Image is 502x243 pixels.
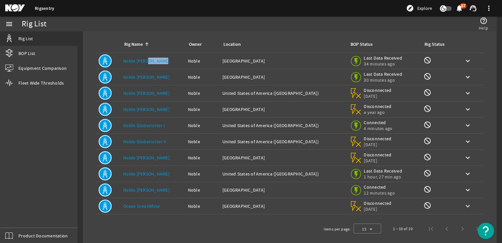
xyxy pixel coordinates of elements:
span: 1 hour, 27 min ago [364,174,402,180]
div: 1 – 10 of 10 [393,226,413,232]
span: [DATE] [364,158,392,164]
span: Connected [364,184,395,190]
div: Rig List [22,21,46,27]
span: Disconnected [364,87,392,93]
mat-icon: support_agent [469,4,477,12]
button: Open Resource Center [478,223,494,239]
span: Last Data Received [364,168,402,174]
div: United States of America ([GEOGRAPHIC_DATA]) [222,171,344,177]
a: Noble Globetrotter II [123,139,166,145]
div: Owner [188,41,215,48]
span: Disconnected [364,136,392,142]
mat-icon: help_outline [480,17,488,25]
span: Disconnected [364,103,392,109]
button: 87 [456,5,463,12]
div: Noble [188,74,217,80]
div: [GEOGRAPHIC_DATA] [222,203,344,209]
mat-icon: Rig Monitoring not available for this rig [423,56,431,64]
mat-icon: keyboard_arrow_down [464,89,472,97]
mat-icon: Rig Monitoring not available for this rig [423,202,431,209]
span: [DATE] [364,93,392,99]
span: 34 minutes ago [364,61,402,67]
div: Noble [188,187,217,193]
a: Noble [PERSON_NAME] [123,90,170,96]
mat-icon: keyboard_arrow_down [464,121,472,129]
span: [DATE] [364,142,392,148]
mat-icon: Rig Monitoring not available for this rig [423,121,431,129]
span: 30 minutes ago [364,77,402,83]
span: Explore [417,5,432,12]
div: Location [223,41,241,48]
span: 12 minutes ago [364,190,395,196]
mat-icon: explore [406,4,414,12]
div: United States of America ([GEOGRAPHIC_DATA]) [222,122,344,129]
div: United States of America ([GEOGRAPHIC_DATA]) [222,138,344,145]
a: Rigsentry [35,5,54,12]
div: [GEOGRAPHIC_DATA] [222,58,344,64]
div: Noble [188,154,217,161]
span: Equipment Comparison [18,65,67,71]
div: [GEOGRAPHIC_DATA] [222,106,344,113]
span: Rig List [18,35,33,42]
span: Last Data Received [364,55,402,61]
mat-icon: Rig Monitoring not available for this rig [423,105,431,113]
div: Noble [188,122,217,129]
span: Help [479,25,488,31]
mat-icon: Rig Monitoring not available for this rig [423,185,431,193]
span: Disconnected [364,200,392,206]
div: Noble [188,203,217,209]
div: Owner [189,41,202,48]
div: Rig Status [424,41,445,48]
mat-icon: keyboard_arrow_down [464,138,472,146]
div: Noble [188,106,217,113]
span: [DATE] [364,206,392,212]
span: Connected [364,120,392,125]
a: Noble [PERSON_NAME] [123,187,170,193]
mat-icon: keyboard_arrow_down [464,154,472,162]
mat-icon: keyboard_arrow_down [464,170,472,178]
div: Noble [188,90,217,96]
div: Noble [188,171,217,177]
span: Disconnected [364,152,392,158]
mat-icon: Rig Monitoring not available for this rig [423,137,431,145]
a: Noble [PERSON_NAME] [123,58,170,64]
mat-icon: keyboard_arrow_down [464,202,472,210]
div: Rig Name [123,41,180,48]
mat-icon: keyboard_arrow_down [464,73,472,81]
div: Rig Name [124,41,143,48]
mat-icon: keyboard_arrow_down [464,57,472,65]
button: more_vert [481,0,497,16]
a: Noble [PERSON_NAME] [123,155,170,161]
div: Location [222,41,342,48]
a: Ocean GreatWhite [123,203,160,209]
div: BOP Status [351,41,373,48]
span: a year ago [364,109,392,115]
mat-icon: Rig Monitoring not available for this rig [423,169,431,177]
mat-icon: Rig Monitoring not available for this rig [423,153,431,161]
mat-icon: keyboard_arrow_down [464,186,472,194]
mat-icon: Rig Monitoring not available for this rig [423,72,431,80]
div: [GEOGRAPHIC_DATA] [222,187,344,193]
span: Last Data Received [364,71,402,77]
div: Items per page: [324,226,351,232]
span: 4 minutes ago [364,125,392,131]
mat-icon: Rig Monitoring not available for this rig [423,89,431,96]
mat-icon: menu [5,20,13,28]
div: [GEOGRAPHIC_DATA] [222,154,344,161]
a: Noble Globetrotter I [123,122,165,128]
div: Noble [188,58,217,64]
mat-icon: notifications [455,4,463,12]
div: Noble [188,138,217,145]
span: Fleet Wide Thresholds [18,80,64,86]
div: United States of America ([GEOGRAPHIC_DATA]) [222,90,344,96]
div: [GEOGRAPHIC_DATA] [222,74,344,80]
span: BOP List [18,50,35,57]
button: Explore [403,3,435,13]
mat-icon: keyboard_arrow_down [464,105,472,113]
a: Noble [PERSON_NAME] [123,74,170,80]
a: Noble [PERSON_NAME] [123,171,170,177]
span: Product Documentation [18,232,68,239]
a: Noble [PERSON_NAME] [123,106,170,112]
